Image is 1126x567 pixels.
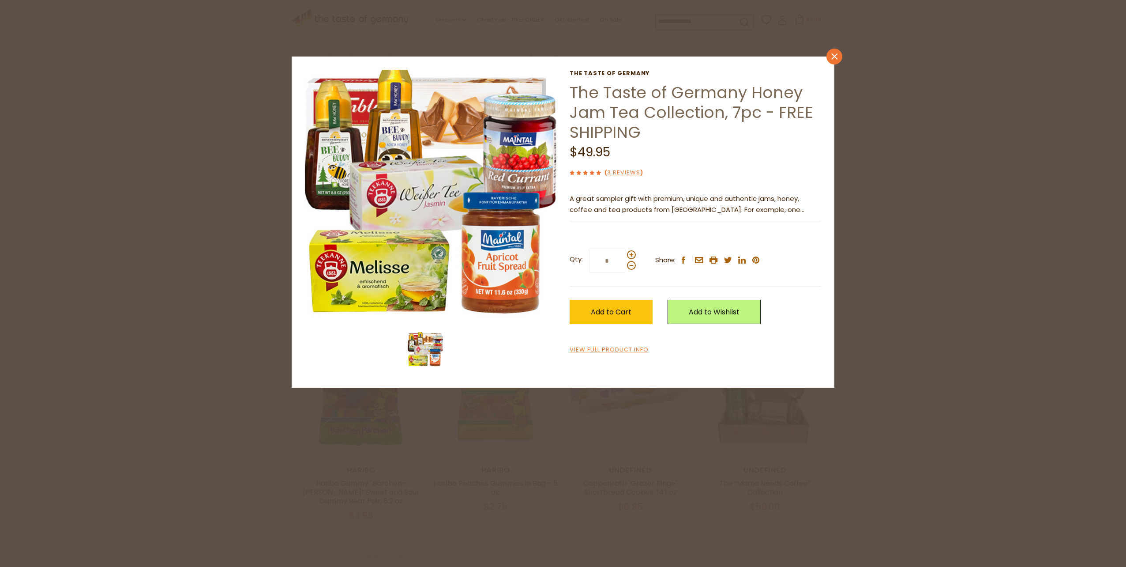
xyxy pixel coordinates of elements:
button: Add to Cart [570,300,653,324]
a: Add to Wishlist [668,300,761,324]
input: Qty: [589,249,625,273]
span: Share: [655,255,676,266]
span: ( ) [604,168,643,177]
a: 3 Reviews [607,168,640,178]
a: View Full Product Info [570,345,649,355]
img: The Taste of Germany Honey Jam Tea Collection, 7pc - FREE SHIPPING [408,332,443,367]
a: The Taste of Germany Honey Jam Tea Collection, 7pc - FREE SHIPPING [570,81,813,144]
span: Add to Cart [591,307,631,317]
p: A great sampler gift with premium, unique and authentic jams, honey, coffee and tea products from... [570,193,821,215]
strong: Qty: [570,254,583,265]
img: The Taste of Germany Honey Jam Tea Collection, 7pc - FREE SHIPPING [305,70,557,322]
a: The Taste of Germany [570,70,821,77]
span: $49.95 [570,144,610,161]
